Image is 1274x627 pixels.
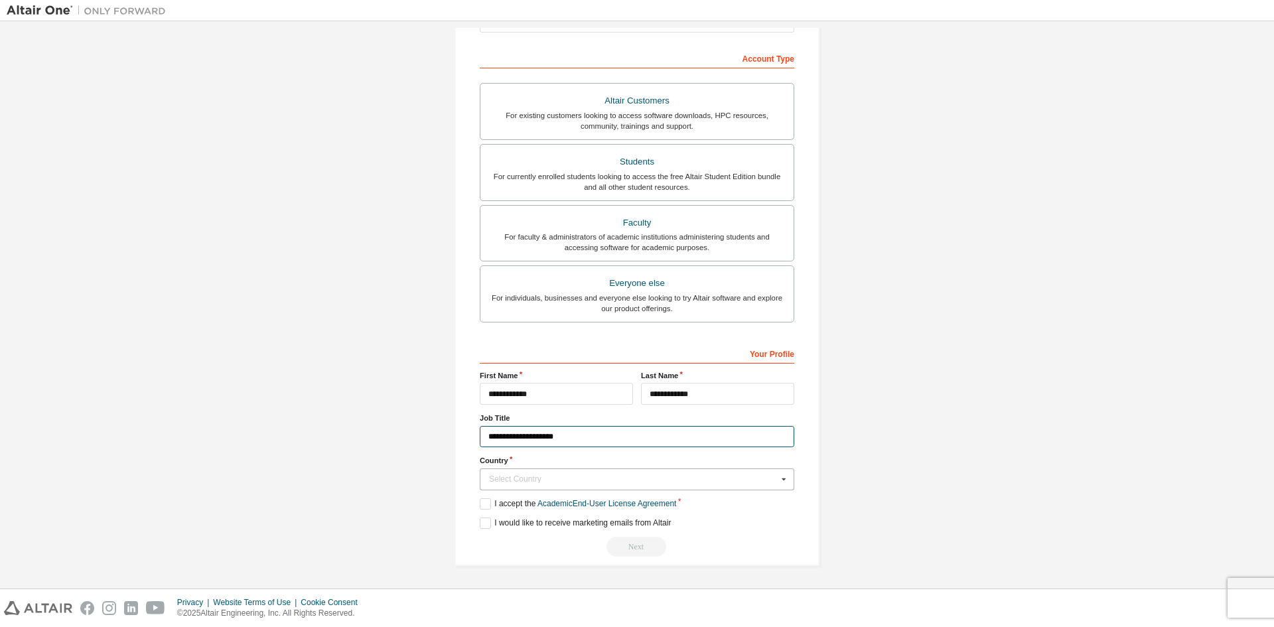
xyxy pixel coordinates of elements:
[488,153,786,171] div: Students
[124,601,138,615] img: linkedin.svg
[489,475,778,483] div: Select Country
[488,171,786,192] div: For currently enrolled students looking to access the free Altair Student Edition bundle and all ...
[488,232,786,253] div: For faculty & administrators of academic institutions administering students and accessing softwa...
[480,370,633,381] label: First Name
[480,518,671,529] label: I would like to receive marketing emails from Altair
[80,601,94,615] img: facebook.svg
[102,601,116,615] img: instagram.svg
[213,597,301,608] div: Website Terms of Use
[480,413,794,423] label: Job Title
[177,597,213,608] div: Privacy
[537,499,676,508] a: Academic End-User License Agreement
[488,274,786,293] div: Everyone else
[480,537,794,557] div: Read and acccept EULA to continue
[480,342,794,364] div: Your Profile
[488,214,786,232] div: Faculty
[480,47,794,68] div: Account Type
[641,370,794,381] label: Last Name
[480,455,794,466] label: Country
[488,293,786,314] div: For individuals, businesses and everyone else looking to try Altair software and explore our prod...
[488,92,786,110] div: Altair Customers
[301,597,365,608] div: Cookie Consent
[4,601,72,615] img: altair_logo.svg
[488,110,786,131] div: For existing customers looking to access software downloads, HPC resources, community, trainings ...
[177,608,366,619] p: © 2025 Altair Engineering, Inc. All Rights Reserved.
[480,498,676,510] label: I accept the
[146,601,165,615] img: youtube.svg
[7,4,173,17] img: Altair One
